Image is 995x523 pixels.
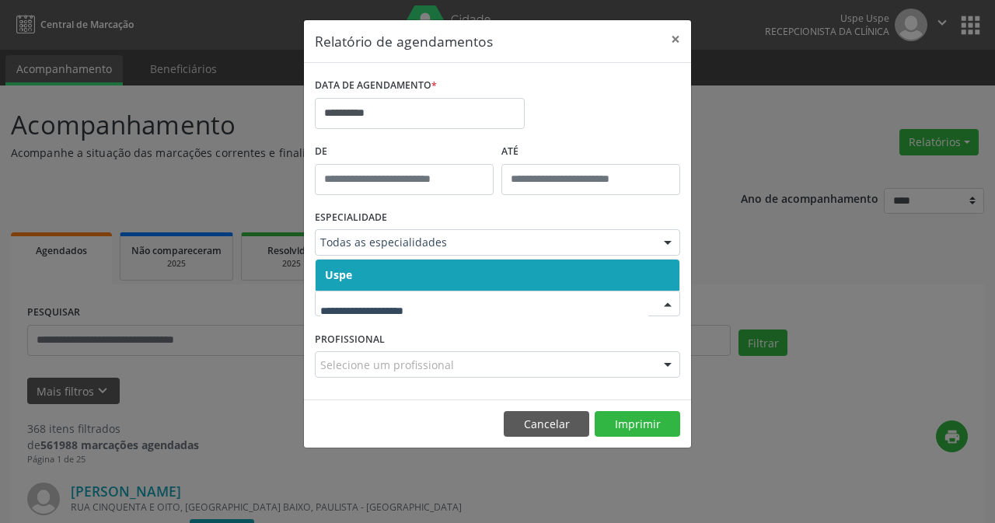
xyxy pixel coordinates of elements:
[325,267,352,282] span: Uspe
[595,411,680,438] button: Imprimir
[501,140,680,164] label: ATÉ
[315,31,493,51] h5: Relatório de agendamentos
[315,327,385,351] label: PROFISSIONAL
[660,20,691,58] button: Close
[315,206,387,230] label: ESPECIALIDADE
[504,411,589,438] button: Cancelar
[315,140,494,164] label: De
[320,357,454,373] span: Selecione um profissional
[315,74,437,98] label: DATA DE AGENDAMENTO
[320,235,648,250] span: Todas as especialidades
